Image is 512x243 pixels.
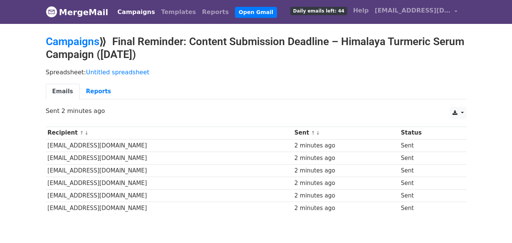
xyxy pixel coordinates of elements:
a: Help [350,3,372,18]
td: Sent [399,177,457,190]
th: Recipient [46,127,293,139]
div: 2 minutes ago [294,204,397,213]
a: Emails [46,84,80,99]
td: Sent [399,190,457,202]
td: Sent [399,164,457,177]
a: Reports [199,5,232,20]
a: Campaigns [46,35,99,48]
a: ↑ [311,130,315,136]
a: Untitled spreadsheet [86,69,149,76]
a: ↓ [316,130,320,136]
div: 2 minutes ago [294,141,397,150]
td: Sent [399,152,457,164]
td: [EMAIL_ADDRESS][DOMAIN_NAME] [46,139,293,152]
p: Spreadsheet: [46,68,467,76]
div: 2 minutes ago [294,179,397,188]
div: 2 minutes ago [294,154,397,163]
a: Open Gmail [235,7,277,18]
span: [EMAIL_ADDRESS][DOMAIN_NAME] [375,6,451,15]
div: 2 minutes ago [294,191,397,200]
td: Sent [399,202,457,215]
span: Daily emails left: 44 [290,7,347,15]
td: [EMAIL_ADDRESS][DOMAIN_NAME] [46,177,293,190]
th: Status [399,127,457,139]
td: [EMAIL_ADDRESS][DOMAIN_NAME] [46,202,293,215]
h2: ⟫ Final Reminder: Content Submission Deadline – Himalaya Turmeric Serum Campaign ([DATE]) [46,35,467,61]
td: [EMAIL_ADDRESS][DOMAIN_NAME] [46,190,293,202]
th: Sent [293,127,399,139]
a: Templates [158,5,199,20]
a: ↑ [80,130,84,136]
td: Sent [399,139,457,152]
a: ↓ [85,130,89,136]
a: MergeMail [46,4,108,20]
img: MergeMail logo [46,6,57,17]
td: [EMAIL_ADDRESS][DOMAIN_NAME] [46,152,293,164]
div: 2 minutes ago [294,166,397,175]
td: [EMAIL_ADDRESS][DOMAIN_NAME] [46,164,293,177]
a: [EMAIL_ADDRESS][DOMAIN_NAME] [372,3,460,21]
a: Reports [80,84,117,99]
a: Daily emails left: 44 [287,3,350,18]
a: Campaigns [114,5,158,20]
p: Sent 2 minutes ago [46,107,467,115]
